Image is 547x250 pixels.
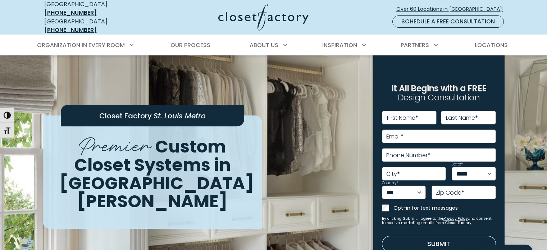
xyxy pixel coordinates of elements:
label: Last Name [446,115,478,121]
span: It All Begins with a FREE [391,82,486,94]
label: Country [382,181,398,185]
span: [GEOGRAPHIC_DATA][PERSON_NAME] [59,171,254,213]
span: Partners [401,41,429,49]
label: Zip Code [436,190,464,196]
label: State [452,163,463,166]
span: Closet Factory [99,111,152,121]
label: Opt-in for text messages [393,204,496,212]
a: [PHONE_NUMBER] [44,26,97,34]
a: Schedule a Free Consultation [392,15,504,28]
span: About Us [250,41,278,49]
img: Closet Factory Logo [218,4,309,31]
a: Over 60 Locations in [GEOGRAPHIC_DATA]! [396,3,510,15]
span: St. Louis Metro [154,111,206,121]
label: Phone Number [386,153,430,158]
a: [PHONE_NUMBER] [44,9,97,17]
nav: Primary Menu [32,35,515,55]
small: By clicking Submit, I agree to the and consent to receive marketing emails from Closet Factory. [382,217,496,225]
label: Email [386,134,404,140]
span: Premier [79,127,151,160]
span: Organization in Every Room [37,41,125,49]
span: Over 60 Locations in [GEOGRAPHIC_DATA]! [396,5,509,13]
span: Our Process [170,41,210,49]
div: [GEOGRAPHIC_DATA] [44,17,149,35]
span: Inspiration [322,41,357,49]
a: Privacy Policy [443,216,468,221]
span: Design Consultation [398,92,480,104]
span: Custom Closet Systems in [74,135,231,177]
label: City [386,171,400,177]
span: Locations [475,41,508,49]
label: First Name [387,115,418,121]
